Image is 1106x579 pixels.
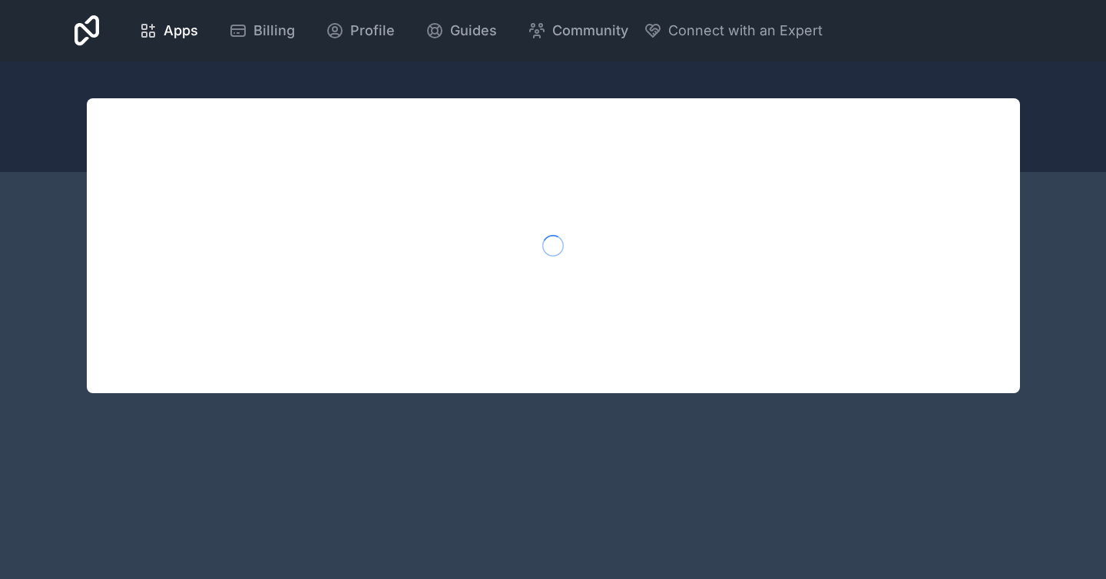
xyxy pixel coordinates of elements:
[552,20,628,41] span: Community
[668,20,823,41] span: Connect with an Expert
[350,20,395,41] span: Profile
[164,20,198,41] span: Apps
[413,14,509,48] a: Guides
[217,14,307,48] a: Billing
[515,14,641,48] a: Community
[644,20,823,41] button: Connect with an Expert
[253,20,295,41] span: Billing
[450,20,497,41] span: Guides
[313,14,407,48] a: Profile
[127,14,210,48] a: Apps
